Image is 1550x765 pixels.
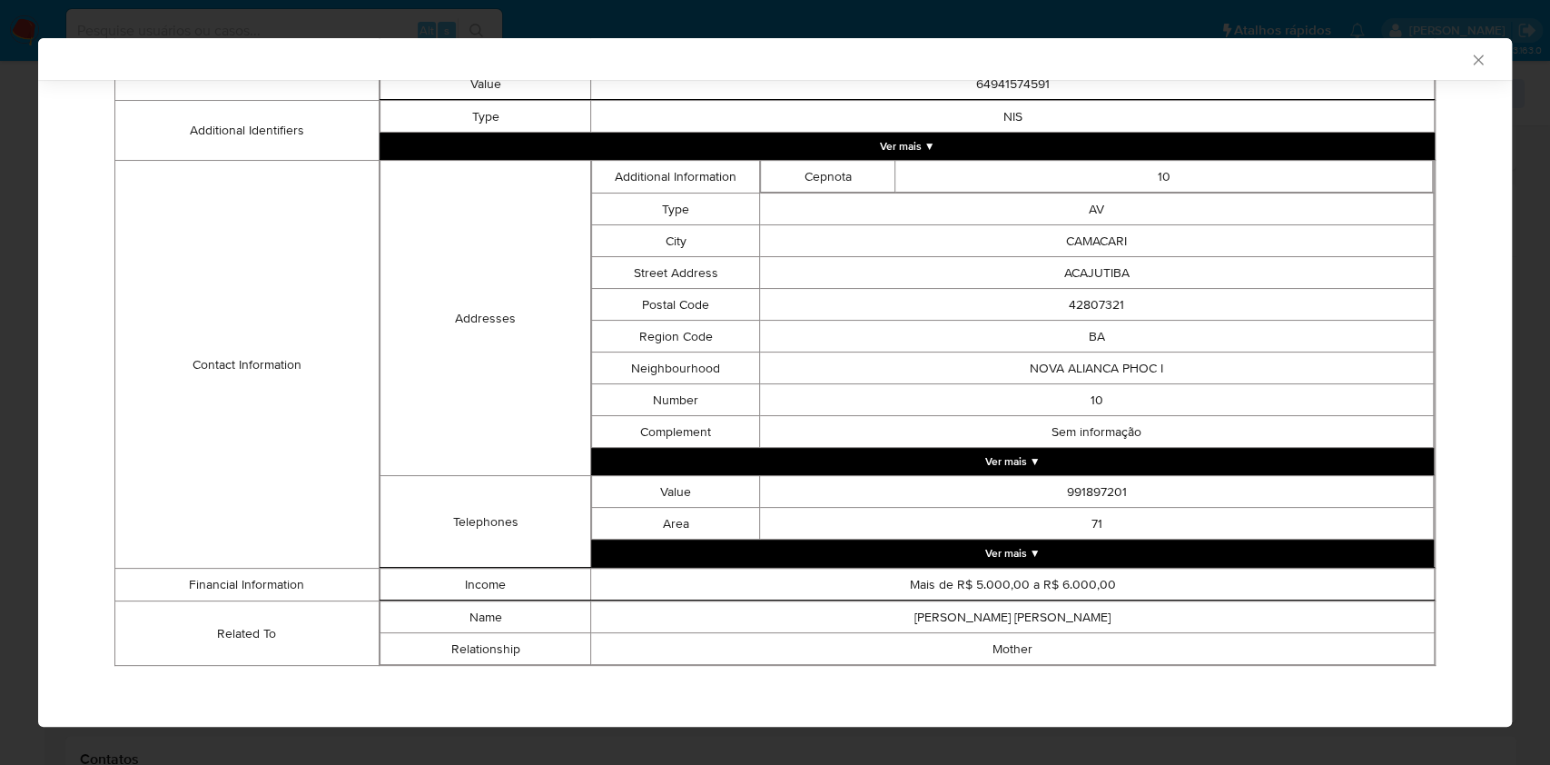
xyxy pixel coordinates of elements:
td: Value [380,68,590,100]
td: NIS [591,101,1435,133]
td: Contact Information [115,161,380,569]
td: 10 [760,384,1434,416]
td: Street Address [592,257,760,289]
td: Type [380,101,590,133]
td: Sem informação [760,416,1434,448]
button: Fechar a janela [1469,51,1486,67]
td: 42807321 [760,289,1434,321]
td: Mother [591,633,1435,665]
td: Cepnota [761,161,895,193]
td: Region Code [592,321,760,353]
td: CAMACARI [760,225,1434,257]
td: Area [592,508,760,540]
td: AV [760,194,1434,225]
td: Type [592,194,760,225]
td: 10 [895,161,1433,193]
td: Financial Information [115,569,380,601]
td: Relationship [380,633,590,665]
td: Related To [115,601,380,666]
td: Mais de R$ 5.000,00 a R$ 6.000,00 [591,569,1435,601]
td: NOVA ALIANCA PHOC I [760,353,1434,384]
td: Value [592,476,760,508]
td: Neighbourhood [592,353,760,384]
td: Name [380,601,590,633]
td: Income [380,569,590,601]
td: Addresses [380,161,590,476]
button: Expand array [591,448,1434,475]
td: ACAJUTIBA [760,257,1434,289]
button: Expand array [591,540,1434,567]
div: closure-recommendation-modal [38,38,1512,727]
td: 64941574591 [591,68,1435,100]
td: Telephones [380,476,590,568]
td: BA [760,321,1434,353]
td: Additional Information [592,161,760,194]
td: Additional Identifiers [115,101,380,161]
td: Number [592,384,760,416]
td: 71 [760,508,1434,540]
button: Expand array [380,133,1435,160]
td: City [592,225,760,257]
td: [PERSON_NAME] [PERSON_NAME] [591,601,1435,633]
td: 991897201 [760,476,1434,508]
td: Postal Code [592,289,760,321]
td: Complement [592,416,760,448]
